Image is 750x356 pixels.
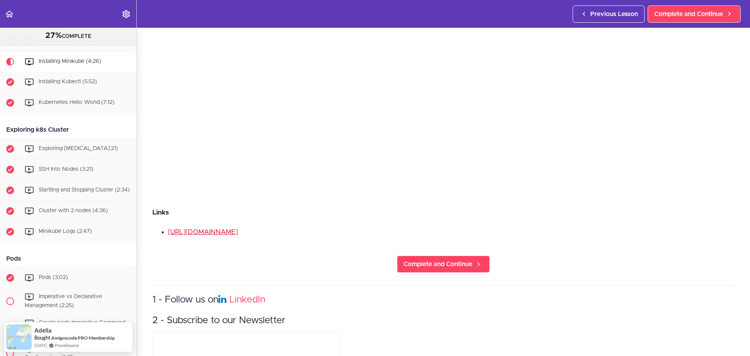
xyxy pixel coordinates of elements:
span: Bought [34,335,50,341]
span: Previous Lesson [590,9,638,19]
div: COMPLETE [10,31,127,41]
span: Pods (3:02) [39,275,68,280]
span: [DATE] [34,342,47,349]
img: provesource social proof notification image [6,324,32,350]
span: 27% [45,32,62,39]
span: Cluster with 2 nodes (4:36) [39,208,108,213]
span: SSH Into Nodes (3:21) [39,166,93,172]
a: Previous Lesson [573,5,645,23]
span: Complete and Continue [654,9,723,19]
a: ProveSource [55,342,79,349]
span: Adella [34,327,52,334]
span: Create pods Imperative Command (3:03) [25,320,125,335]
h3: 1 - Follow us on [152,293,734,306]
a: Complete and Continue [648,5,741,23]
span: Exploring [MEDICAL_DATA]:21) [39,146,118,151]
span: Installing Minikube (4:26) [39,59,101,64]
span: Imperative vs Declarative Management (2:25) [25,294,102,308]
span: Startling and Stopping Cluster (2:34) [39,187,130,193]
svg: Back to course curriculum [5,9,14,19]
a: Amigoscode PRO Membership [51,335,115,341]
h3: 2 - Subscribe to our Newsletter [152,314,734,327]
span: Installing Kubectl (5:52) [39,79,97,84]
a: LinkedIn [229,295,265,304]
svg: Settings Menu [121,9,131,19]
span: Kubernetes Hello World (7:12) [39,100,114,105]
span: Minikube Logs (2:47) [39,229,92,234]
